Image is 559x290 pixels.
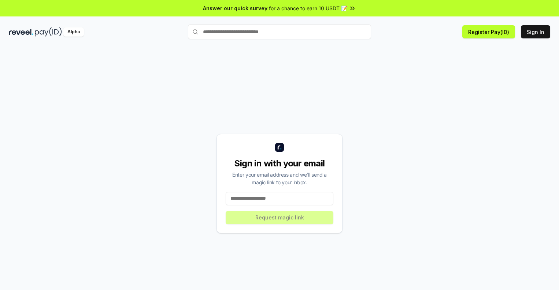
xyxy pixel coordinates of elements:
img: logo_small [275,143,284,152]
div: Enter your email address and we’ll send a magic link to your inbox. [226,171,333,186]
div: Alpha [63,27,84,37]
button: Sign In [521,25,550,38]
img: pay_id [35,27,62,37]
span: for a chance to earn 10 USDT 📝 [269,4,347,12]
span: Answer our quick survey [203,4,267,12]
button: Register Pay(ID) [462,25,515,38]
img: reveel_dark [9,27,33,37]
div: Sign in with your email [226,158,333,169]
